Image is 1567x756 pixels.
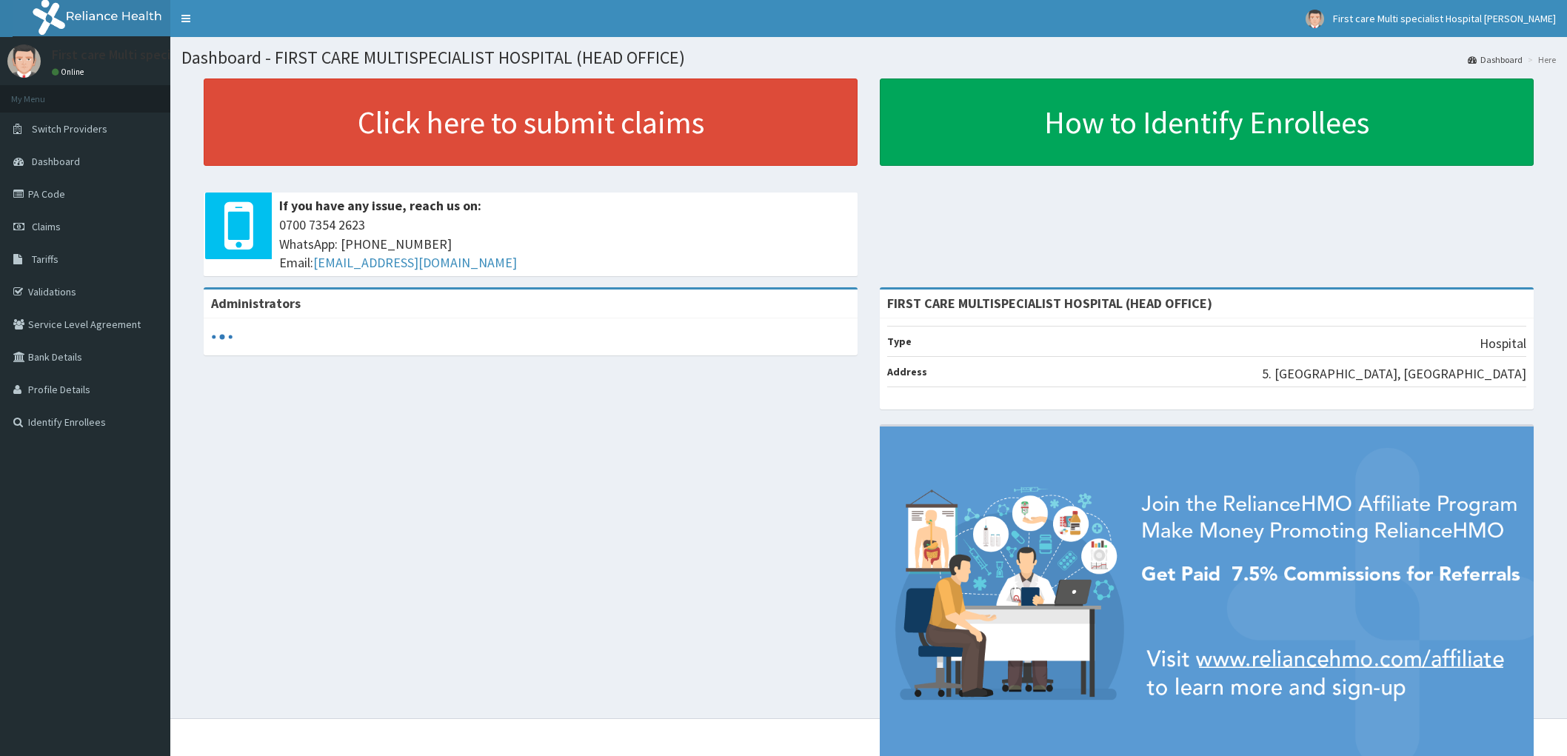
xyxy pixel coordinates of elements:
h1: Dashboard - FIRST CARE MULTISPECIALIST HOSPITAL (HEAD OFFICE) [181,48,1556,67]
img: User Image [7,44,41,78]
b: Administrators [211,295,301,312]
p: First care Multi specialist Hospital [PERSON_NAME] [52,48,347,61]
a: [EMAIL_ADDRESS][DOMAIN_NAME] [313,254,517,271]
a: How to Identify Enrollees [880,78,1534,166]
img: User Image [1306,10,1324,28]
b: Type [887,335,912,348]
p: 5. [GEOGRAPHIC_DATA], [GEOGRAPHIC_DATA] [1262,364,1526,384]
span: Switch Providers [32,122,107,136]
b: Address [887,365,927,378]
span: First care Multi specialist Hospital [PERSON_NAME] [1333,12,1556,25]
svg: audio-loading [211,326,233,348]
span: Claims [32,220,61,233]
span: 0700 7354 2623 WhatsApp: [PHONE_NUMBER] Email: [279,215,850,272]
a: Click here to submit claims [204,78,858,166]
li: Here [1524,53,1556,66]
a: Dashboard [1468,53,1523,66]
span: Tariffs [32,252,59,266]
b: If you have any issue, reach us on: [279,197,481,214]
p: Hospital [1480,334,1526,353]
span: Dashboard [32,155,80,168]
strong: FIRST CARE MULTISPECIALIST HOSPITAL (HEAD OFFICE) [887,295,1212,312]
a: Online [52,67,87,77]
